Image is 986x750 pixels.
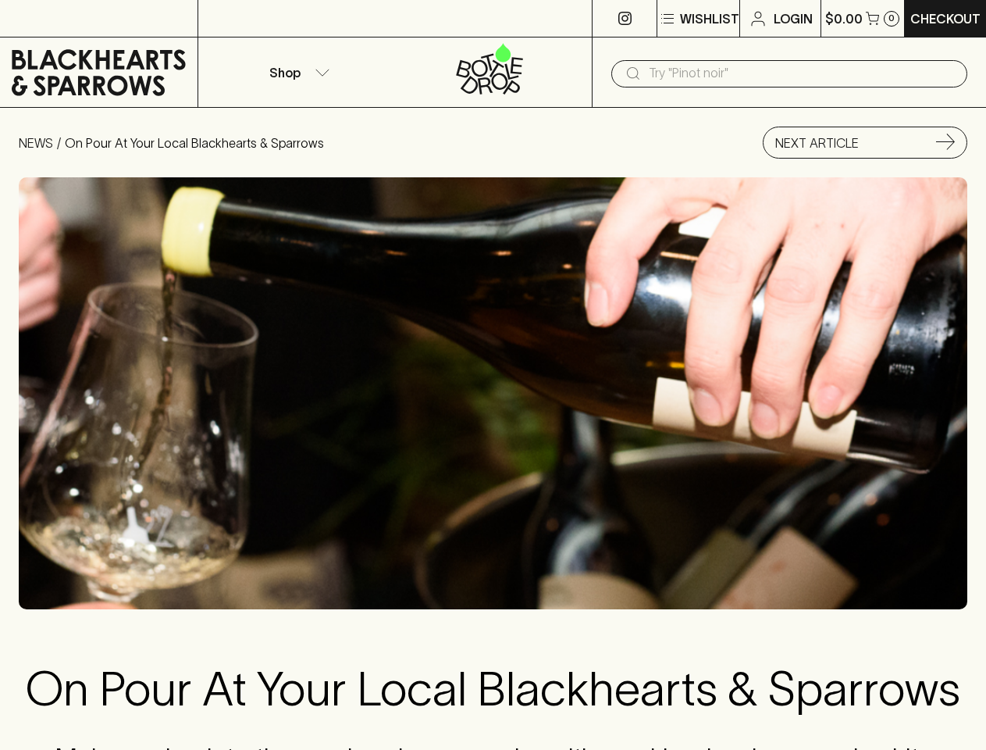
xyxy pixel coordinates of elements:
input: Try "Pinot noir" [649,61,955,86]
a: NEXT ARTICLE [763,127,967,159]
img: on-pour-banner-1.png [19,177,967,609]
p: Shop [269,63,301,82]
p: NEXT ARTICLE [775,134,859,152]
button: Shop [198,37,395,107]
p: Checkout [910,9,981,28]
a: NEWS [19,136,53,150]
p: 0 [888,14,895,23]
h2: On Pour At Your Local Blackhearts & Sparrows [19,661,967,717]
p: Wishlist [680,9,739,28]
p: $0.00 [825,9,863,28]
p: ⠀ [198,9,212,28]
p: Login [774,9,813,28]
